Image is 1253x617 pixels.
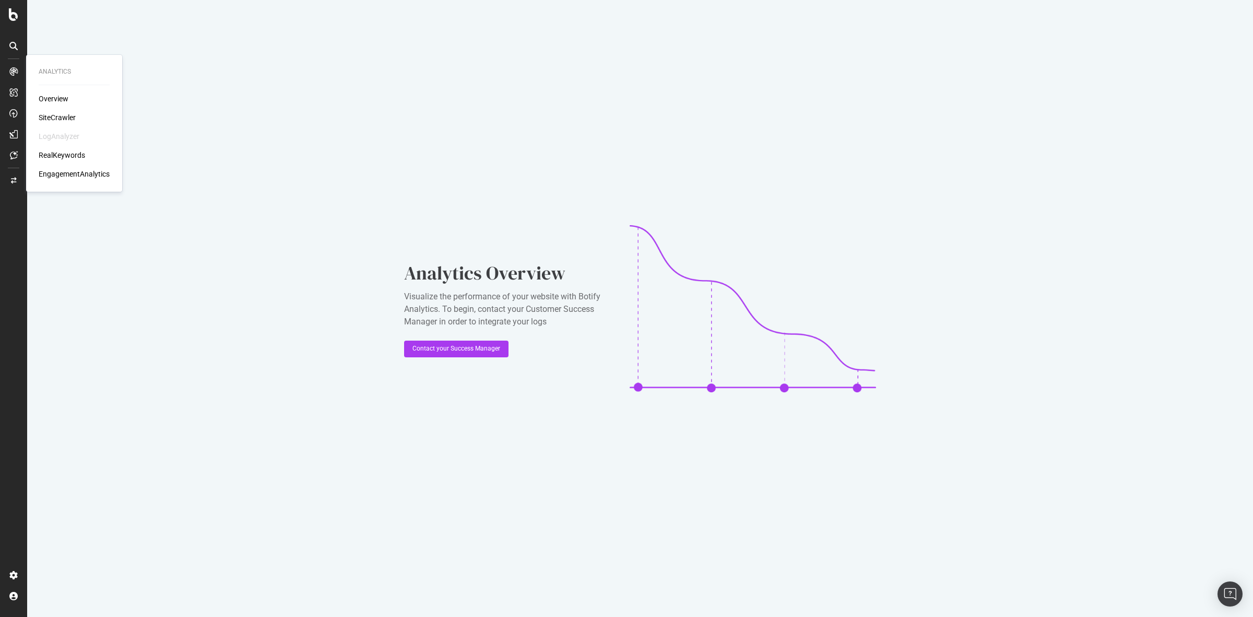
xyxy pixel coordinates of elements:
button: Contact your Success Manager [404,341,509,357]
div: Contact your Success Manager [412,344,500,353]
img: CaL_T18e.png [630,225,876,392]
a: RealKeywords [39,150,85,160]
div: Analytics [39,67,110,76]
div: LogAnalyzer [39,131,79,142]
div: Analytics Overview [404,260,613,286]
div: Visualize the performance of your website with Botify Analytics. To begin, contact your Customer ... [404,290,613,328]
div: Open Intercom Messenger [1217,581,1243,607]
a: Overview [39,94,68,104]
a: EngagementAnalytics [39,169,110,179]
a: SiteCrawler [39,112,76,123]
